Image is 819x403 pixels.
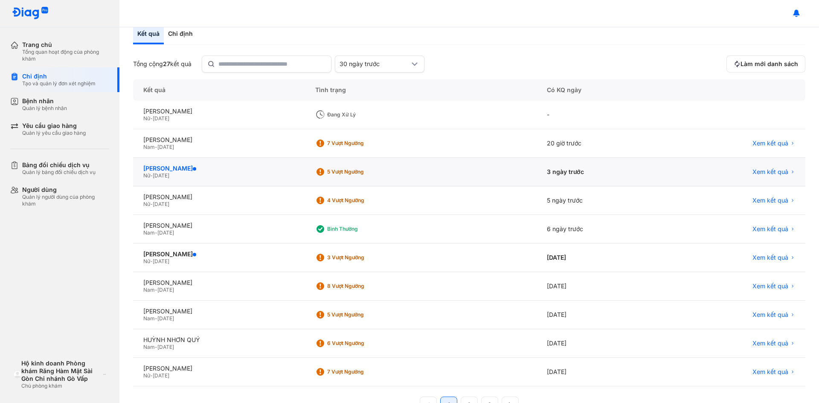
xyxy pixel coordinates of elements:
span: Nữ [143,372,150,379]
span: [DATE] [153,115,169,122]
div: [PERSON_NAME] [143,279,295,287]
span: Xem kết quả [752,168,788,176]
div: 4 Vượt ngưỡng [327,197,395,204]
span: [DATE] [157,315,174,322]
span: [DATE] [153,201,169,207]
span: Nam [143,144,155,150]
div: Người dùng [22,186,109,194]
span: [DATE] [153,258,169,264]
div: [PERSON_NAME] [143,165,295,172]
div: Quản lý bảng đối chiếu dịch vụ [22,169,96,176]
span: Xem kết quả [752,254,788,261]
div: 3 ngày trước [537,158,665,186]
div: Kết quả [133,25,164,44]
span: - [155,287,157,293]
img: logo [12,7,49,20]
span: Nam [143,315,155,322]
div: Trang chủ [22,41,109,49]
div: HUỲNH NHƠN QUÝ [143,336,295,344]
span: Xem kết quả [752,225,788,233]
span: Nữ [143,115,150,122]
span: - [150,115,153,122]
span: Xem kết quả [752,339,788,347]
div: 5 Vượt ngưỡng [327,311,395,318]
span: Xem kết quả [752,282,788,290]
div: 20 giờ trước [537,129,665,158]
span: [DATE] [153,372,169,379]
div: [DATE] [537,329,665,358]
div: Đang xử lý [327,111,395,118]
div: [DATE] [537,272,665,301]
div: [PERSON_NAME] [143,250,295,258]
img: logo [14,371,21,378]
div: - [537,101,665,129]
span: - [150,201,153,207]
div: [PERSON_NAME] [143,107,295,115]
div: Tình trạng [305,79,537,101]
div: Hộ kinh doanh Phòng khám Răng Hàm Mặt Sài Gòn Chi nhánh Gò Vấp [21,360,100,383]
div: 7 Vượt ngưỡng [327,368,395,375]
div: 6 Vượt ngưỡng [327,340,395,347]
span: [DATE] [153,172,169,179]
span: Xem kết quả [752,311,788,319]
div: Tổng cộng kết quả [133,60,192,68]
span: Xem kết quả [752,368,788,376]
div: [PERSON_NAME] [143,222,295,229]
div: Quản lý người dùng của phòng khám [22,194,109,207]
span: Xem kết quả [752,197,788,204]
div: Có KQ ngày [537,79,665,101]
span: Làm mới danh sách [741,60,798,68]
span: [DATE] [157,287,174,293]
div: 5 Vượt ngưỡng [327,168,395,175]
div: [DATE] [537,244,665,272]
span: Nam [143,344,155,350]
div: 7 Vượt ngưỡng [327,140,395,147]
div: Chỉ định [22,72,96,80]
div: 5 ngày trước [537,186,665,215]
div: Bình thường [327,226,395,232]
div: [PERSON_NAME] [143,193,295,201]
div: [PERSON_NAME] [143,136,295,144]
div: [PERSON_NAME] [143,307,295,315]
span: - [150,372,153,379]
button: Làm mới danh sách [726,55,805,72]
div: [PERSON_NAME] [143,365,295,372]
div: Chủ phòng khám [21,383,100,389]
div: [DATE] [537,301,665,329]
span: Nam [143,287,155,293]
span: [DATE] [157,229,174,236]
div: Yêu cầu giao hàng [22,122,86,130]
div: Chỉ định [164,25,197,44]
span: - [150,258,153,264]
span: Nam [143,229,155,236]
span: - [155,229,157,236]
div: 3 Vượt ngưỡng [327,254,395,261]
span: Xem kết quả [752,139,788,147]
div: Quản lý yêu cầu giao hàng [22,130,86,136]
span: [DATE] [157,144,174,150]
div: [DATE] [537,358,665,386]
span: - [155,144,157,150]
div: Bảng đối chiếu dịch vụ [22,161,96,169]
span: [DATE] [157,344,174,350]
div: 8 Vượt ngưỡng [327,283,395,290]
span: 27 [163,60,170,67]
div: Quản lý bệnh nhân [22,105,67,112]
div: Tổng quan hoạt động của phòng khám [22,49,109,62]
div: Tạo và quản lý đơn xét nghiệm [22,80,96,87]
div: Bệnh nhân [22,97,67,105]
span: Nữ [143,201,150,207]
div: Kết quả [133,79,305,101]
span: - [150,172,153,179]
span: - [155,344,157,350]
span: Nữ [143,258,150,264]
span: - [155,315,157,322]
div: 6 ngày trước [537,215,665,244]
span: Nữ [143,172,150,179]
div: 30 ngày trước [340,60,409,68]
